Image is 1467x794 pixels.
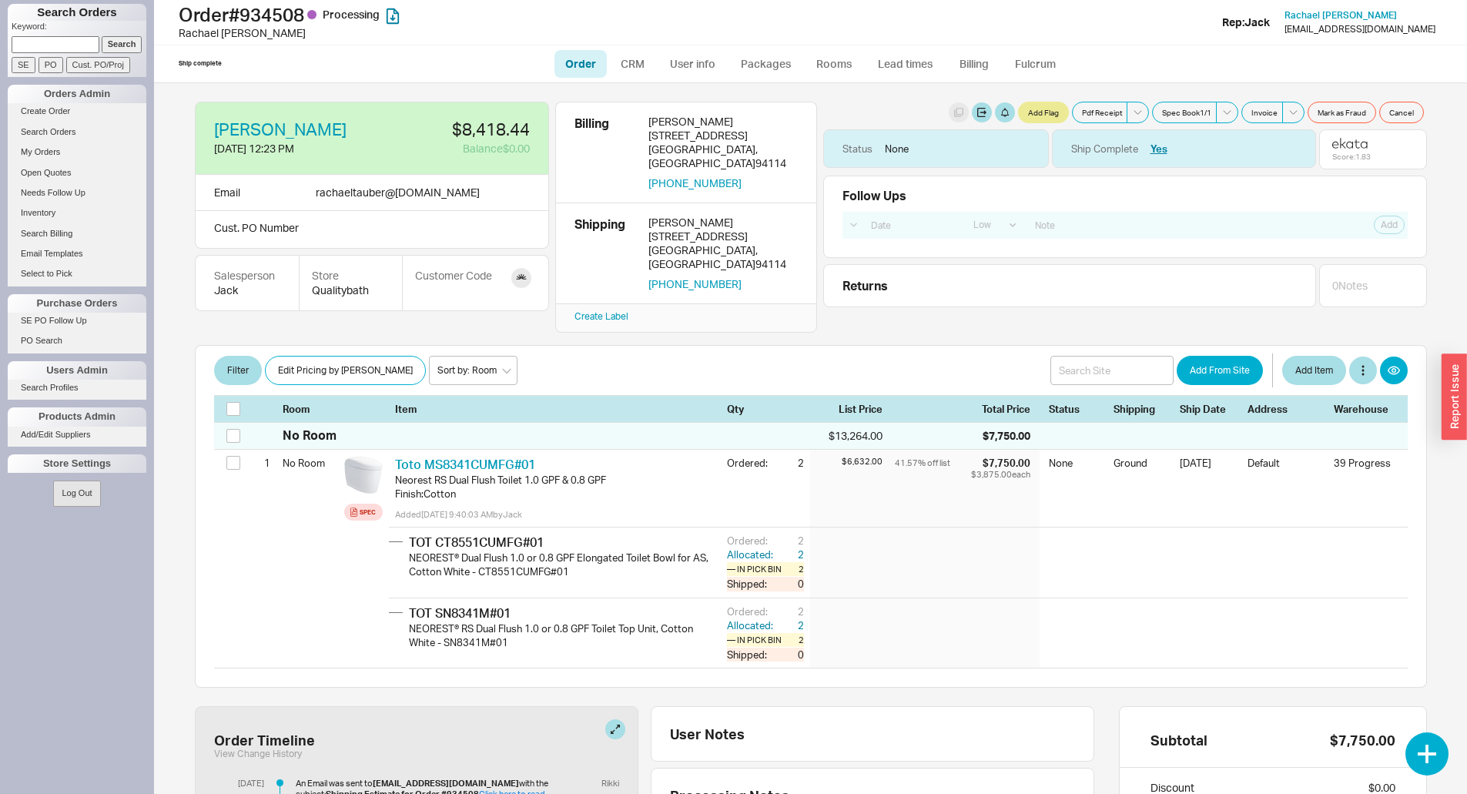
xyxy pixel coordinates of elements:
[1162,106,1211,119] span: Spec Book 1 / 1
[727,605,776,618] div: Ordered:
[810,402,883,416] div: List Price
[982,402,1040,416] div: Total Price
[1332,278,1368,293] div: 0 Note s
[1284,24,1435,35] div: [EMAIL_ADDRESS][DOMAIN_NAME]
[382,141,530,156] div: Balance $0.00
[8,4,146,21] h1: Search Orders
[1251,106,1278,119] span: Invoice
[373,778,519,789] b: [EMAIL_ADDRESS][DOMAIN_NAME]
[8,266,146,282] a: Select to Pick
[1190,361,1250,380] span: Add From Site
[776,456,804,470] div: 2
[1049,402,1104,416] div: Status
[787,633,804,647] div: 2
[895,456,968,470] div: 41.57 % off list
[1071,142,1138,156] div: Ship Complete
[1248,456,1325,481] div: Default
[214,749,302,759] button: View Change History
[214,283,280,298] div: Jack
[214,184,240,201] div: Email
[648,277,742,291] button: [PHONE_NUMBER]
[670,725,1087,742] div: User Notes
[214,356,262,385] button: Filter
[8,407,146,426] div: Products Admin
[265,356,426,385] button: Edit Pricing by [PERSON_NAME]
[842,189,906,203] div: Follow Ups
[214,268,280,283] div: Salesperson
[1222,15,1270,30] div: Rep: Jack
[776,605,804,618] div: 2
[179,4,738,25] h1: Order # 934508
[8,427,146,443] a: Add/Edit Suppliers
[554,50,607,78] a: Order
[1241,102,1283,123] button: Invoice
[8,205,146,221] a: Inventory
[595,778,619,789] div: Rikki
[1334,402,1395,416] div: Warehouse
[66,57,130,73] input: Cust. PO/Proj
[360,506,376,518] div: Spec
[409,605,721,621] div: TOT SN8341M#01
[727,618,776,632] div: Allocated:
[776,577,804,591] div: 0
[776,534,804,548] div: 2
[727,633,787,647] div: — In Pick Bin
[382,121,530,138] div: $8,418.44
[1330,732,1395,749] div: $7,750.00
[283,402,338,416] div: Room
[1389,106,1414,119] span: Cancel
[21,188,85,197] span: Needs Follow Up
[727,548,776,561] div: Allocated:
[648,176,742,190] button: [PHONE_NUMBER]
[312,283,390,298] div: Qualitybath
[1284,9,1397,21] span: Rachael [PERSON_NAME]
[214,141,370,156] div: [DATE] 12:23 PM
[842,142,872,156] div: Status
[395,508,715,521] div: Added [DATE] 9:40:03 AM by Jack
[226,778,264,789] div: [DATE]
[866,50,944,78] a: Lead times
[1050,356,1174,385] input: Search Site
[776,648,804,662] div: 0
[8,313,146,329] a: SE PO Follow Up
[776,618,804,632] div: 2
[1308,102,1376,123] button: Mark as Fraud
[648,142,798,170] div: [GEOGRAPHIC_DATA] , [GEOGRAPHIC_DATA] 94114
[971,456,1030,470] div: $7,750.00
[574,115,636,190] div: Billing
[1295,361,1333,380] span: Add Item
[1114,402,1171,416] div: Shipping
[727,577,776,591] div: Shipped:
[730,50,802,78] a: Packages
[395,487,715,501] div: Finish : Cotton
[610,50,655,78] a: CRM
[787,562,804,576] div: 2
[1379,102,1424,123] button: Cancel
[862,215,961,236] input: Date
[842,277,1309,294] div: Returns
[39,57,63,73] input: PO
[1180,456,1238,481] div: [DATE]
[1049,456,1104,481] div: None
[1248,402,1325,416] div: Address
[1180,402,1238,416] div: Ship Date
[8,226,146,242] a: Search Billing
[1004,50,1067,78] a: Fulcrum
[344,504,383,521] a: Spec
[283,450,338,476] div: No Room
[648,115,798,129] div: [PERSON_NAME]
[283,427,337,444] div: No Room
[810,428,883,444] div: $13,264.00
[251,450,270,476] div: 1
[1152,102,1217,123] button: Spec Book1/1
[885,142,909,156] div: None
[1027,215,1297,236] input: Note
[8,333,146,349] a: PO Search
[648,243,798,271] div: [GEOGRAPHIC_DATA] , [GEOGRAPHIC_DATA] 94114
[8,85,146,103] div: Orders Admin
[1150,732,1207,749] div: Subtotal
[1018,102,1069,123] button: Add Flag
[12,21,146,36] p: Keyword:
[278,361,413,380] span: Edit Pricing by [PERSON_NAME]
[323,8,380,21] span: Processing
